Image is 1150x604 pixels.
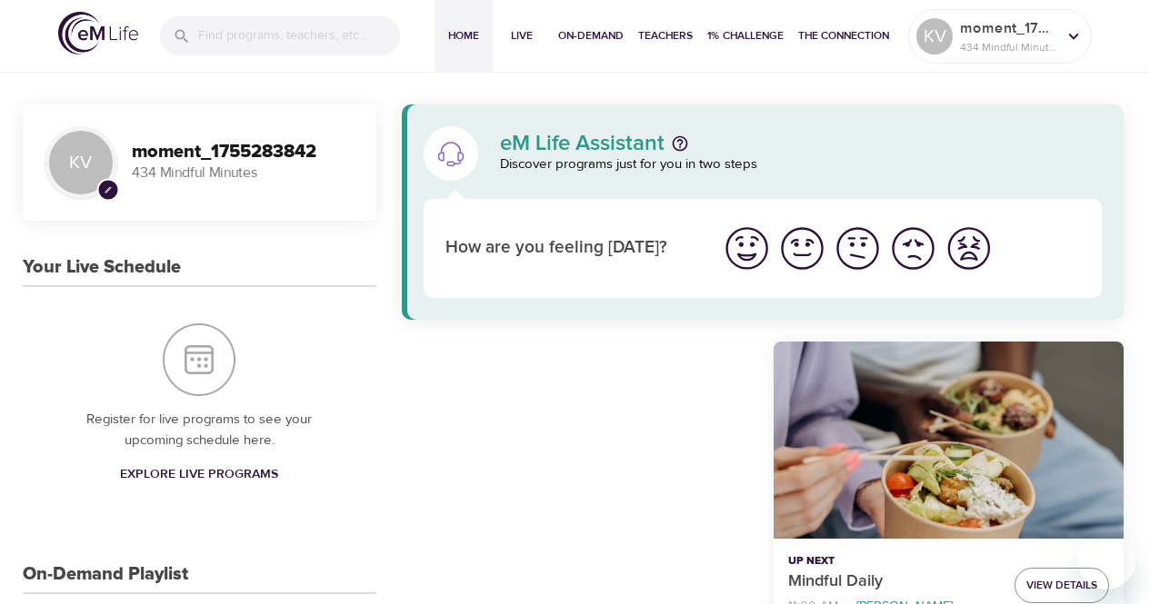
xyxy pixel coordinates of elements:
div: KV [916,18,953,54]
span: Explore Live Programs [120,463,278,486]
button: I'm feeling ok [830,221,885,276]
h3: Your Live Schedule [23,257,181,278]
img: logo [58,12,138,54]
span: Home [442,26,485,45]
span: Teachers [638,26,693,45]
p: Discover programs just for you in two steps [500,154,1103,175]
button: View Details [1015,568,1109,603]
p: 434 Mindful Minutes [132,163,355,183]
span: View Details [1026,576,1097,595]
p: How are you feeling [DATE]? [445,235,697,262]
span: Live [500,26,544,45]
span: On-Demand [558,26,624,45]
p: Register for live programs to see your upcoming schedule here. [59,410,340,451]
img: bad [888,223,938,273]
button: Mindful Daily [774,342,1124,539]
h3: On-Demand Playlist [23,564,188,585]
p: Up Next [788,553,1000,569]
button: I'm feeling good [775,221,830,276]
img: eM Life Assistant [436,139,465,168]
img: worst [944,223,994,273]
img: ok [833,223,883,273]
a: Explore Live Programs [113,458,285,491]
button: I'm feeling bad [885,221,941,276]
span: 1% Challenge [707,26,784,45]
h3: moment_1755283842 [132,142,355,163]
input: Find programs, teachers, etc... [198,16,400,55]
div: KV [45,126,117,199]
img: good [777,223,827,273]
img: Your Live Schedule [163,323,235,396]
button: I'm feeling worst [941,221,996,276]
p: eM Life Assistant [500,133,665,154]
p: 434 Mindful Minutes [960,39,1056,55]
span: The Connection [798,26,889,45]
img: great [722,223,772,273]
button: I'm feeling great [719,221,775,276]
iframe: Button to launch messaging window [1077,531,1135,589]
p: Mindful Daily [788,569,1000,594]
p: moment_1755283842 [960,17,1056,39]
